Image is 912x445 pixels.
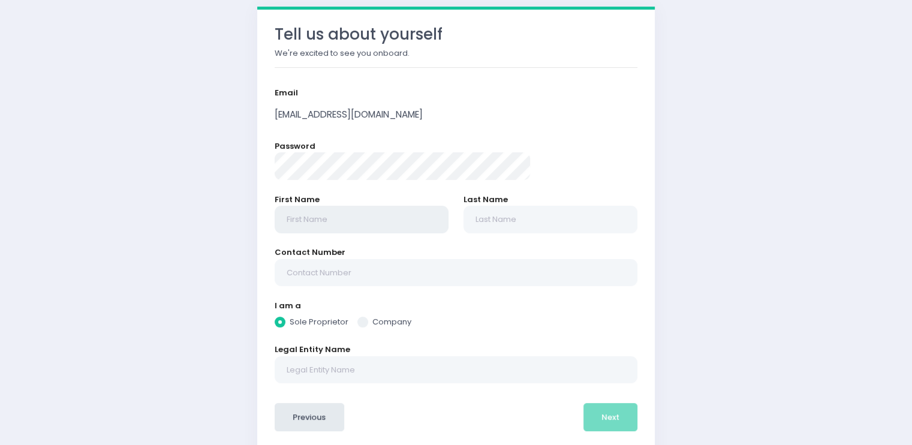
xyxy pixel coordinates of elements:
[275,206,449,233] input: First Name
[275,246,345,258] label: Contact Number
[275,140,315,152] label: Password
[463,206,637,233] input: Last Name
[275,194,320,206] label: First Name
[275,300,301,312] label: I am a
[275,87,298,99] label: Email
[275,25,637,44] h3: Tell us about yourself
[357,316,411,328] label: Company
[275,356,637,384] input: Legal Entity Name
[601,411,619,423] span: Next
[583,403,638,432] button: Next
[275,47,637,59] p: We're excited to see you onboard.
[275,316,348,328] label: Sole Proprietor
[463,194,508,206] label: Last Name
[275,344,350,356] label: Legal Entity Name
[293,411,326,423] span: Previous
[275,259,637,287] input: Contact Number
[275,403,344,432] button: Previous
